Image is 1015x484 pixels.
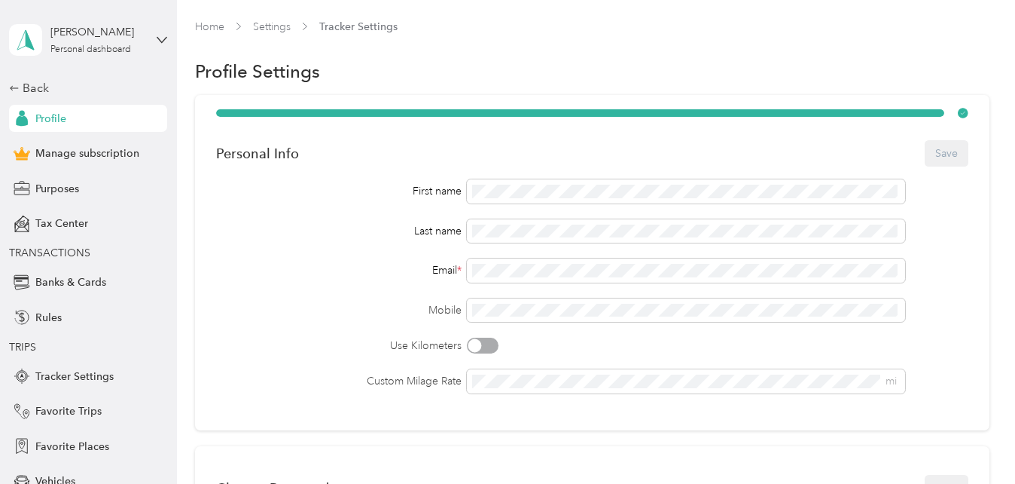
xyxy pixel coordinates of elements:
span: Banks & Cards [35,274,106,290]
a: Home [195,20,224,33]
span: Profile [35,111,66,127]
span: Tracker Settings [319,19,398,35]
span: Tracker Settings [35,369,114,384]
div: Last name [216,223,462,239]
span: TRANSACTIONS [9,247,90,259]
span: TRIPS [9,341,36,354]
div: Personal Info [216,146,299,161]
div: Email [216,262,462,278]
span: Rules [35,310,62,326]
h1: Profile Settings [195,63,320,79]
span: Purposes [35,181,79,197]
div: Personal dashboard [50,45,131,54]
iframe: Everlance-gr Chat Button Frame [931,400,1015,484]
div: [PERSON_NAME] [50,24,145,40]
label: Mobile [216,302,462,318]
span: Manage subscription [35,146,139,161]
span: Favorite Trips [35,403,102,419]
label: Custom Milage Rate [216,373,462,389]
span: Favorite Places [35,439,109,455]
div: Back [9,79,160,97]
div: First name [216,183,462,199]
span: mi [885,375,897,388]
a: Settings [253,20,291,33]
span: Tax Center [35,216,88,231]
label: Use Kilometers [216,338,462,354]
